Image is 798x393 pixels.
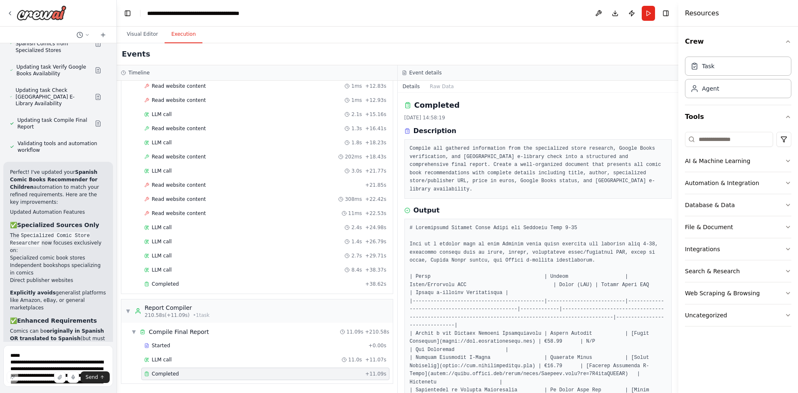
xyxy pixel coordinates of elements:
span: + 21.77s [365,168,387,174]
div: Task [702,62,714,70]
span: + 12.93s [365,97,387,104]
span: + 18.43s [365,153,387,160]
span: ▼ [131,329,136,335]
img: Logo [17,5,66,20]
div: Search & Research [685,267,740,275]
button: Web Scraping & Browsing [685,282,791,304]
span: LLM call [152,168,172,174]
span: 1.3s [351,125,362,132]
button: Crew [685,30,791,53]
span: + 21.85s [365,182,387,188]
span: + 18.23s [365,139,387,146]
button: Send [81,371,110,383]
strong: Explicitly avoids [10,290,56,296]
span: Updating task Compile Final Report [17,117,88,130]
span: Read website content [152,97,206,104]
button: Details [398,81,425,92]
span: + 11.07s [365,356,387,363]
li: Direct publisher websites [10,277,106,284]
span: LLM call [152,224,172,231]
span: Updating task Check [GEOGRAPHIC_DATA] E-Library Availability [15,87,88,107]
span: + 22.53s [365,210,387,217]
span: Send [86,374,98,381]
span: Updating task Research Spanish Comics from Specialized Stores [15,34,88,54]
span: 2.1s [351,111,362,118]
span: 11.0s [348,356,362,363]
button: Hide right sidebar [660,7,672,19]
li: The now focuses exclusively on: [10,232,106,284]
span: 11ms [348,210,362,217]
span: Read website content [152,210,206,217]
span: • 1 task [193,312,209,319]
button: Search & Research [685,260,791,282]
pre: Compile all gathered information from the specialized store research, Google Books verification, ... [410,145,667,193]
div: Crew [685,53,791,105]
div: Report Compiler [145,304,209,312]
strong: originally in Spanish OR translated to Spanish [10,328,104,341]
div: Uncategorized [685,311,727,319]
button: Switch to previous chat [73,30,93,40]
strong: Spanish Comic Books Recommender for Children [10,169,98,190]
span: Updating task Verify Google Books Availability [16,64,88,77]
strong: Specialized Sources Only [17,222,99,228]
button: Integrations [685,238,791,260]
span: + 210.58s [365,329,389,335]
button: Visual Editor [120,26,165,43]
h2: Events [122,48,150,60]
span: LLM call [152,356,172,363]
span: 202ms [345,153,362,160]
strong: Enhanced Requirements [17,317,97,324]
span: Completed [152,371,179,377]
span: Read website content [152,182,206,188]
h3: Description [414,126,456,136]
span: 1ms [351,97,362,104]
div: Integrations [685,245,720,253]
span: Compile Final Report [149,328,209,336]
span: 2.7s [351,252,362,259]
span: + 0.00s [368,342,386,349]
span: + 26.79s [365,238,387,245]
button: Database & Data [685,194,791,216]
nav: breadcrumb [147,9,241,17]
button: Tools [685,105,791,129]
button: Start a new chat [96,30,110,40]
span: + 38.37s [365,267,387,273]
span: + 24.98s [365,224,387,231]
span: LLM call [152,238,172,245]
span: + 15.16s [365,111,387,118]
li: Independent bookshops specializing in comics [10,262,106,277]
span: LLM call [152,111,172,118]
span: + 29.71s [365,252,387,259]
button: Automation & Integration [685,172,791,194]
span: + 22.42s [365,196,387,203]
button: Upload files [54,371,66,383]
div: Web Scraping & Browsing [685,289,760,297]
button: Hide left sidebar [122,7,133,19]
li: Specialized comic book stores [10,254,106,262]
span: Read website content [152,196,206,203]
span: Started [152,342,170,349]
span: 2.4s [351,224,362,231]
h3: ✅ [10,316,106,325]
button: AI & Machine Learning [685,150,791,172]
code: Specialized Comic Store Researcher [10,232,90,247]
p: Perfect! I've updated your automation to match your refined requirements. Here are the key improv... [10,168,106,206]
div: Tools [685,129,791,333]
div: Automation & Integration [685,179,759,187]
li: generalist platforms like Amazon, eBay, or general marketplaces [10,289,106,311]
span: 210.58s (+11.09s) [145,312,190,319]
div: File & Document [685,223,733,231]
h2: Completed [414,99,460,111]
span: Validating tools and automation workflow [17,140,106,153]
button: Execution [165,26,202,43]
span: LLM call [152,267,172,273]
div: Database & Data [685,201,735,209]
div: [DATE] 14:58:19 [404,114,672,121]
span: 308ms [345,196,362,203]
button: File & Document [685,216,791,238]
h3: Output [414,205,440,215]
li: Comics can be (but must be available in Spanish) [10,327,106,350]
button: Improve this prompt [7,371,18,383]
button: Click to speak your automation idea [67,371,79,383]
span: 1.4s [351,238,362,245]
